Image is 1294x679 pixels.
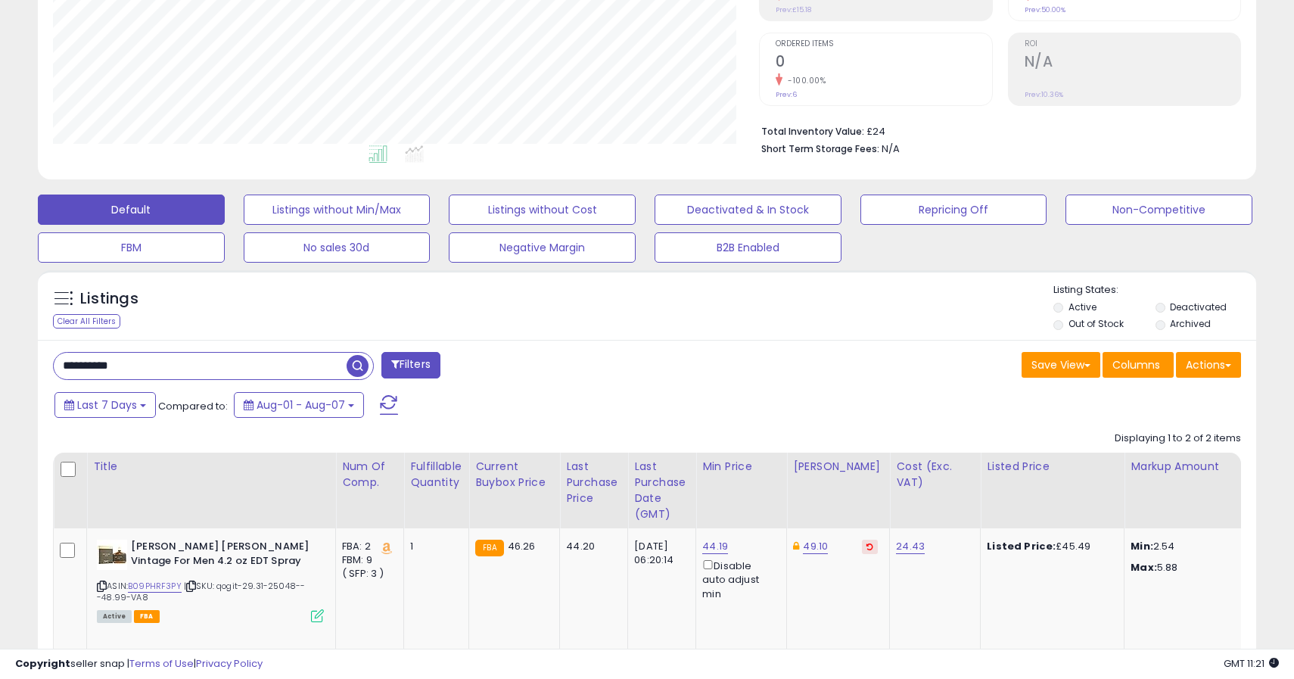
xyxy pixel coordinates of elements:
div: Cost (Exc. VAT) [896,459,974,491]
button: Deactivated & In Stock [655,195,841,225]
div: Listed Price [987,459,1118,475]
div: FBA: 2 [342,540,392,553]
span: All listings currently available for purchase on Amazon [97,610,132,623]
div: Displaying 1 to 2 of 2 items [1115,431,1241,446]
small: Prev: 50.00% [1025,5,1065,14]
div: [DATE] 06:20:14 [634,540,684,567]
span: ROI [1025,40,1240,48]
span: Compared to: [158,399,228,413]
label: Deactivated [1170,301,1227,313]
div: FBM: 9 [342,553,392,567]
label: Active [1068,301,1096,313]
button: Listings without Cost [449,195,636,225]
b: Total Inventory Value: [761,125,864,138]
div: ASIN: [97,540,324,621]
div: 44.20 [566,540,616,553]
span: Ordered Items [776,40,991,48]
span: | SKU: qogit-29.31-25048---48.99-VA8 [97,580,305,603]
button: Negative Margin [449,232,636,263]
span: FBA [134,610,160,623]
div: Fulfillable Quantity [410,459,462,491]
button: Columns [1103,352,1174,378]
small: Prev: 6 [776,90,797,99]
div: ( SFP: 3 ) [342,567,392,581]
p: 5.88 [1131,561,1256,575]
button: Actions [1176,352,1241,378]
span: Columns [1112,357,1160,372]
b: Short Term Storage Fees: [761,142,879,155]
button: Default [38,195,225,225]
div: Last Purchase Date (GMT) [634,459,689,522]
h2: 0 [776,53,991,73]
b: Listed Price: [987,539,1056,553]
span: Last 7 Days [77,397,137,413]
img: 41m-oMre92L._SL40_.jpg [97,540,127,570]
div: [PERSON_NAME] [793,459,883,475]
h2: N/A [1025,53,1240,73]
a: 44.19 [702,539,728,554]
span: N/A [882,142,900,156]
a: Terms of Use [129,656,194,671]
div: Clear All Filters [53,314,120,329]
div: Disable auto adjust min [702,557,775,601]
h5: Listings [80,288,138,310]
strong: Min: [1131,539,1153,553]
p: Listing States: [1053,283,1255,297]
a: 49.10 [803,539,828,554]
div: Title [93,459,329,475]
span: 2025-08-15 11:21 GMT [1224,656,1279,671]
div: 1 [410,540,457,553]
button: Aug-01 - Aug-07 [234,392,364,418]
button: No sales 30d [244,232,431,263]
strong: Copyright [15,656,70,671]
button: Repricing Off [860,195,1047,225]
div: Min Price [702,459,780,475]
b: [PERSON_NAME] [PERSON_NAME] Vintage For Men 4.2 oz EDT Spray [131,540,315,572]
div: £45.49 [987,540,1112,553]
small: FBA [475,540,503,556]
button: Filters [381,352,440,378]
div: Num of Comp. [342,459,397,491]
a: Privacy Policy [196,656,263,671]
button: Save View [1022,352,1100,378]
small: -100.00% [782,75,826,86]
div: Markup Amount [1131,459,1261,475]
button: Last 7 Days [54,392,156,418]
span: 46.26 [508,539,536,553]
div: seller snap | | [15,657,263,671]
strong: Max: [1131,560,1157,575]
li: £24 [761,121,1230,139]
small: Prev: 10.36% [1025,90,1063,99]
small: Prev: £15.18 [776,5,811,14]
div: Current Buybox Price [475,459,553,491]
button: Listings without Min/Max [244,195,431,225]
button: FBM [38,232,225,263]
button: Non-Competitive [1065,195,1252,225]
a: 24.43 [896,539,925,554]
button: B2B Enabled [655,232,841,263]
div: Last Purchase Price [566,459,621,506]
a: B09PHRF3PY [128,580,182,593]
span: Aug-01 - Aug-07 [257,397,345,413]
label: Out of Stock [1068,317,1124,330]
label: Archived [1170,317,1211,330]
p: 2.54 [1131,540,1256,553]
